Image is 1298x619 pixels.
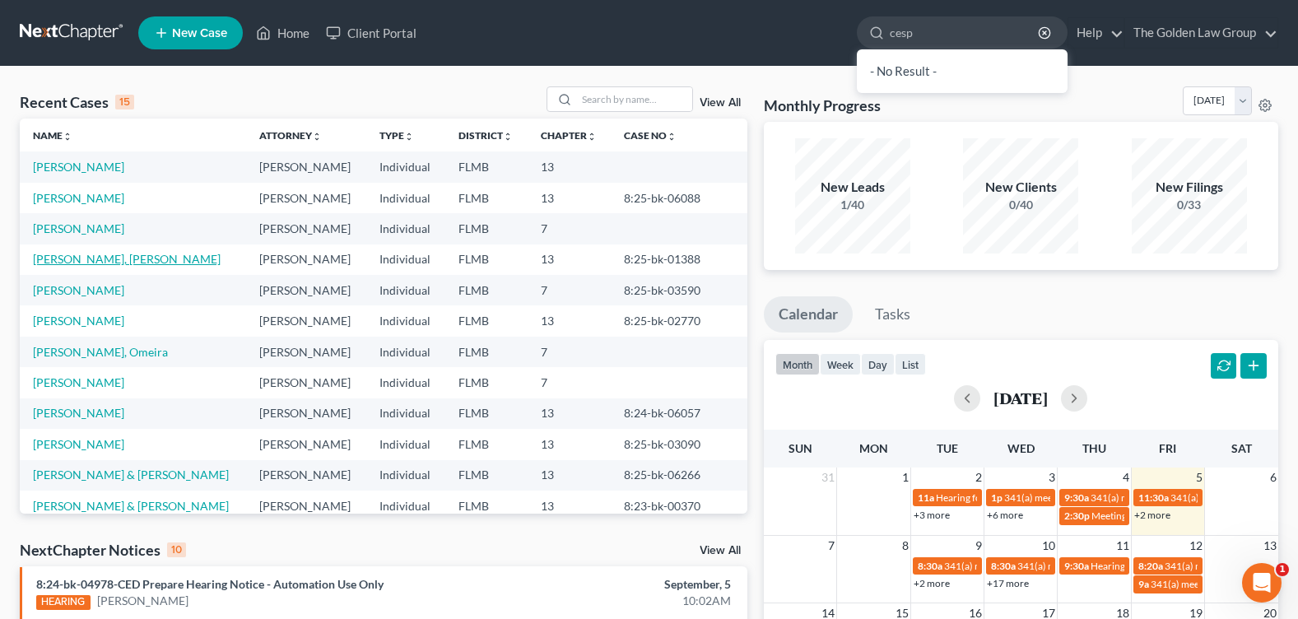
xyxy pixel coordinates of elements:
[445,213,528,244] td: FLMB
[528,151,612,182] td: 13
[246,491,366,521] td: [PERSON_NAME]
[366,244,445,275] td: Individual
[366,429,445,459] td: Individual
[820,468,836,487] span: 31
[528,398,612,429] td: 13
[1231,441,1252,455] span: Sat
[1091,510,1274,522] span: Meeting of Creditors for [PERSON_NAME]
[33,345,168,359] a: [PERSON_NAME], Omeira
[20,92,134,112] div: Recent Cases
[312,132,322,142] i: unfold_more
[458,129,513,142] a: Districtunfold_more
[259,129,322,142] a: Attorneyunfold_more
[510,593,731,609] div: 10:02AM
[528,244,612,275] td: 13
[611,398,747,429] td: 8:24-bk-06057
[1004,491,1163,504] span: 341(a) meeting for [PERSON_NAME]
[914,577,950,589] a: +2 more
[859,441,888,455] span: Mon
[445,491,528,521] td: FLMB
[246,460,366,491] td: [PERSON_NAME]
[667,132,677,142] i: unfold_more
[1132,178,1247,197] div: New Filings
[63,132,72,142] i: unfold_more
[246,305,366,336] td: [PERSON_NAME]
[318,18,425,48] a: Client Portal
[1082,441,1106,455] span: Thu
[1047,468,1057,487] span: 3
[115,95,134,109] div: 15
[1276,563,1289,576] span: 1
[366,367,445,398] td: Individual
[914,509,950,521] a: +3 more
[775,353,820,375] button: month
[246,275,366,305] td: [PERSON_NAME]
[33,406,124,420] a: [PERSON_NAME]
[987,509,1023,521] a: +6 more
[1125,18,1277,48] a: The Golden Law Group
[937,441,958,455] span: Tue
[366,151,445,182] td: Individual
[895,353,926,375] button: list
[97,593,188,609] a: [PERSON_NAME]
[826,536,836,556] span: 7
[993,389,1048,407] h2: [DATE]
[700,545,741,556] a: View All
[918,491,934,504] span: 11a
[445,183,528,213] td: FLMB
[366,213,445,244] td: Individual
[918,560,942,572] span: 8:30a
[611,460,747,491] td: 8:25-bk-06266
[611,183,747,213] td: 8:25-bk-06088
[1138,491,1169,504] span: 11:30a
[577,87,692,111] input: Search by name...
[528,183,612,213] td: 13
[1268,468,1278,487] span: 6
[33,283,124,297] a: [PERSON_NAME]
[1007,441,1035,455] span: Wed
[987,577,1029,589] a: +17 more
[1040,536,1057,556] span: 10
[36,577,384,591] a: 8:24-bk-04978-CED Prepare Hearing Notice - Automation Use Only
[33,252,221,266] a: [PERSON_NAME], [PERSON_NAME]
[528,213,612,244] td: 7
[379,129,414,142] a: Typeunfold_more
[1188,536,1204,556] span: 12
[1159,441,1176,455] span: Fri
[611,429,747,459] td: 8:25-bk-03090
[700,97,741,109] a: View All
[795,178,910,197] div: New Leads
[1017,560,1176,572] span: 341(a) meeting for [PERSON_NAME]
[900,468,910,487] span: 1
[528,275,612,305] td: 7
[900,536,910,556] span: 8
[246,398,366,429] td: [PERSON_NAME]
[33,375,124,389] a: [PERSON_NAME]
[366,491,445,521] td: Individual
[404,132,414,142] i: unfold_more
[445,275,528,305] td: FLMB
[1134,509,1170,521] a: +2 more
[246,151,366,182] td: [PERSON_NAME]
[890,17,1040,48] input: Search by name...
[33,160,124,174] a: [PERSON_NAME]
[172,27,227,40] span: New Case
[33,499,229,513] a: [PERSON_NAME] & [PERSON_NAME]
[445,367,528,398] td: FLMB
[33,437,124,451] a: [PERSON_NAME]
[1262,536,1278,556] span: 13
[611,244,747,275] td: 8:25-bk-01388
[528,460,612,491] td: 13
[974,536,984,556] span: 9
[528,491,612,521] td: 13
[1194,468,1204,487] span: 5
[503,132,513,142] i: unfold_more
[611,305,747,336] td: 8:25-bk-02770
[445,337,528,367] td: FLMB
[611,491,747,521] td: 8:23-bk-00370
[963,178,1078,197] div: New Clients
[167,542,186,557] div: 10
[1138,560,1163,572] span: 8:20a
[366,337,445,367] td: Individual
[36,595,91,610] div: HEARING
